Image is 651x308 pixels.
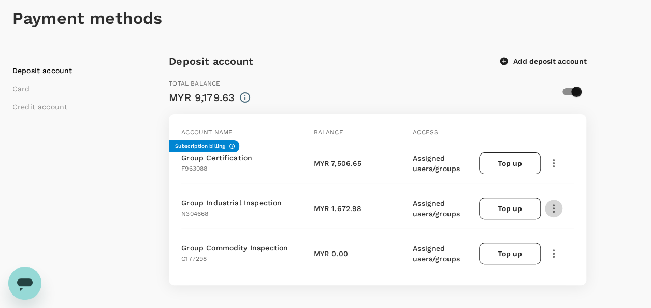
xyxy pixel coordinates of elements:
[169,80,220,87] span: Total balance
[12,65,142,76] li: Deposit account
[181,255,207,262] span: C177298
[314,248,348,259] p: MYR 0.00
[169,53,253,69] h6: Deposit account
[181,198,282,208] p: Group Industrial Inspection
[181,165,207,172] span: F963088
[12,83,142,94] li: Card
[169,89,235,106] div: MYR 9,179.63
[500,57,586,66] button: Add deposit account
[181,152,252,163] p: Group Certification
[413,129,438,136] span: Access
[8,267,41,300] iframe: Button to launch messaging window
[181,243,288,253] p: Group Commodity Inspection
[413,154,460,173] span: Assigned users/groups
[479,243,541,264] button: Top up
[314,129,343,136] span: Balance
[479,198,541,219] button: Top up
[175,142,225,150] h6: Subscription billing
[314,158,362,169] p: MYR 7,506.65
[314,203,362,214] p: MYR 1,672.98
[12,9,639,28] h1: Payment methods
[479,152,541,174] button: Top up
[12,102,142,112] li: Credit account
[413,199,460,218] span: Assigned users/groups
[181,129,233,136] span: Account name
[181,210,208,217] span: N304668
[413,244,460,263] span: Assigned users/groups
